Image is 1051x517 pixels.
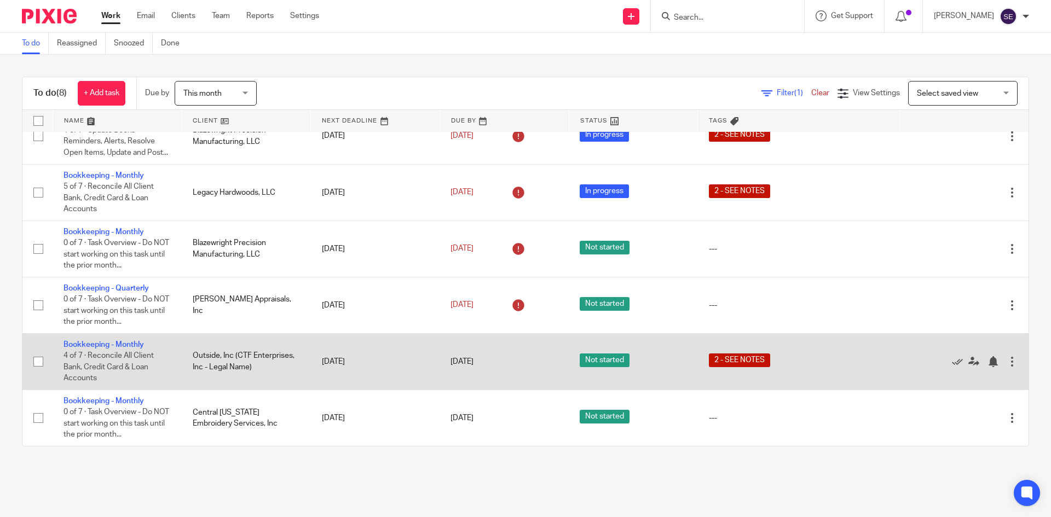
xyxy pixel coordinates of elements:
a: Reassigned [57,33,106,54]
a: + Add task [78,81,125,106]
a: Clients [171,10,195,21]
td: [DATE] [311,220,440,277]
td: Outside, Inc (CTF Enterprises, Inc - Legal Name) [182,333,311,390]
span: Not started [580,353,630,367]
span: (1) [794,89,803,97]
span: 0 of 7 · Task Overview - Do NOT start working on this task until the prior month... [63,239,169,269]
img: Pixie [22,9,77,24]
td: [DATE] [311,164,440,220]
span: 4 of 7 · Reconcile All Client Bank, Credit Card & Loan Accounts [63,352,154,382]
a: Bookkeeping - Quarterly [63,284,149,292]
span: [DATE] [451,414,473,422]
span: 2 - SEE NOTES [709,184,770,198]
span: 0 of 7 · Task Overview - Do NOT start working on this task until the prior month... [63,408,169,438]
a: To do [22,33,49,54]
span: Not started [580,410,630,423]
span: [DATE] [451,188,473,196]
span: In progress [580,128,629,142]
td: Central [US_STATE] Embroidery Services, Inc [182,390,311,446]
a: Reports [246,10,274,21]
a: Bookkeeping - Monthly [63,397,144,405]
a: Work [101,10,120,21]
span: Select saved view [917,90,978,97]
span: Filter [777,89,811,97]
a: Mark as done [952,356,968,367]
span: View Settings [853,89,900,97]
span: Tags [709,118,727,124]
span: Not started [580,297,630,311]
span: This month [183,90,222,97]
a: Bookkeeping - Monthly [63,341,144,348]
img: svg%3E [1000,8,1017,25]
span: [DATE] [451,301,473,309]
span: [DATE] [451,245,473,253]
span: [DATE] [451,358,473,365]
a: Done [161,33,188,54]
td: Legacy Hardwoods, LLC [182,164,311,220]
div: --- [709,413,888,423]
a: Clear [811,89,829,97]
span: 2 - SEE NOTES [709,353,770,367]
p: [PERSON_NAME] [934,10,994,21]
span: In progress [580,184,629,198]
h1: To do [33,88,67,99]
td: [DATE] [311,108,440,164]
span: Not started [580,241,630,254]
a: Bookkeeping - Monthly [63,172,144,179]
td: Blazewright Precision Manufacturing, LLC [182,108,311,164]
div: --- [709,243,888,254]
div: --- [709,300,888,311]
a: Bookkeeping - Monthly [63,228,144,236]
span: 1 of 7 · Update Books - Reminders, Alerts, Resolve Open Items, Update and Post... [63,126,168,156]
a: Settings [290,10,319,21]
td: [DATE] [311,333,440,390]
td: Blazewright Precision Manufacturing, LLC [182,220,311,277]
td: [DATE] [311,277,440,333]
span: 5 of 7 · Reconcile All Client Bank, Credit Card & Loan Accounts [63,183,154,213]
span: Get Support [831,12,873,20]
p: Due by [145,88,169,98]
span: [DATE] [451,132,473,140]
a: Team [212,10,230,21]
a: Email [137,10,155,21]
span: 0 of 7 · Task Overview - Do NOT start working on this task until the prior month... [63,295,169,326]
span: (8) [56,89,67,97]
span: 2 - SEE NOTES [709,128,770,142]
td: [DATE] [311,390,440,446]
input: Search [673,13,771,23]
td: [PERSON_NAME] Appraisals, Inc [182,277,311,333]
a: Snoozed [114,33,153,54]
